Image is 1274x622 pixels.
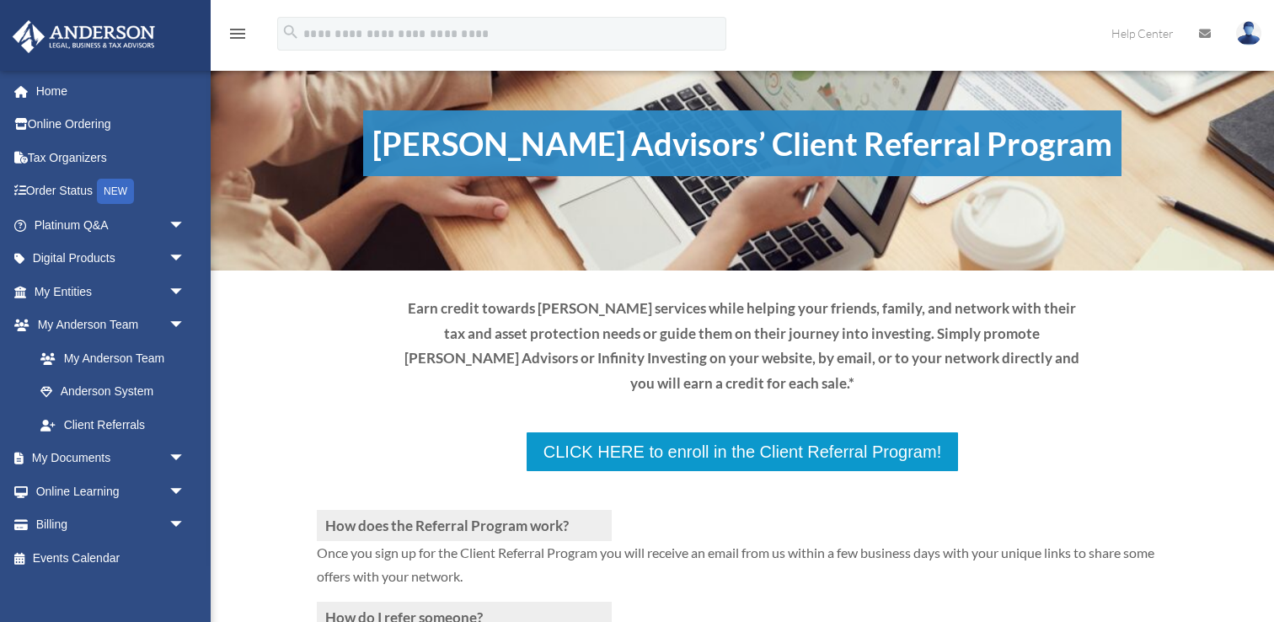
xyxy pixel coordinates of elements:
[12,242,211,276] a: Digital Productsarrow_drop_down
[1236,21,1261,46] img: User Pic
[317,541,1168,602] p: Once you sign up for the Client Referral Program you will receive an email from us within a few b...
[24,341,211,375] a: My Anderson Team
[169,442,202,476] span: arrow_drop_down
[169,242,202,276] span: arrow_drop_down
[12,174,211,209] a: Order StatusNEW
[317,510,612,541] h3: How does the Referral Program work?
[12,208,211,242] a: Platinum Q&Aarrow_drop_down
[24,375,211,409] a: Anderson System
[227,24,248,44] i: menu
[12,141,211,174] a: Tax Organizers
[8,20,160,53] img: Anderson Advisors Platinum Portal
[97,179,134,204] div: NEW
[169,275,202,309] span: arrow_drop_down
[12,108,211,142] a: Online Ordering
[169,475,202,509] span: arrow_drop_down
[12,308,211,342] a: My Anderson Teamarrow_drop_down
[169,208,202,243] span: arrow_drop_down
[402,296,1083,396] p: Earn credit towards [PERSON_NAME] services while helping your friends, family, and network with t...
[24,408,202,442] a: Client Referrals
[525,431,960,473] a: CLICK HERE to enroll in the Client Referral Program!
[12,508,211,542] a: Billingarrow_drop_down
[363,110,1121,176] h1: [PERSON_NAME] Advisors’ Client Referral Program
[281,23,300,41] i: search
[227,29,248,44] a: menu
[12,475,211,508] a: Online Learningarrow_drop_down
[169,308,202,343] span: arrow_drop_down
[12,442,211,475] a: My Documentsarrow_drop_down
[169,508,202,543] span: arrow_drop_down
[12,275,211,308] a: My Entitiesarrow_drop_down
[12,541,211,575] a: Events Calendar
[12,74,211,108] a: Home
